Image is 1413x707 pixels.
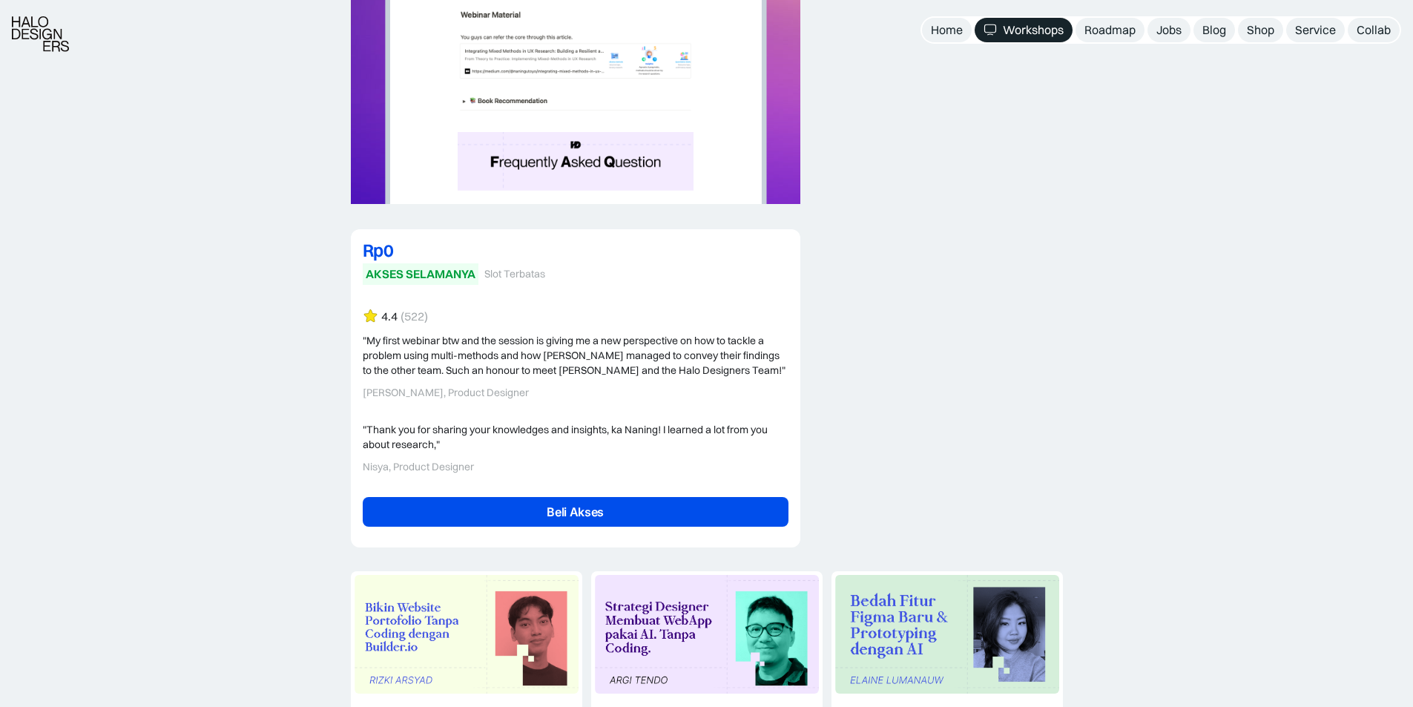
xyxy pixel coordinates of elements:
a: Shop [1238,18,1283,42]
div: Service [1295,22,1336,38]
a: Roadmap [1076,18,1144,42]
div: Home [931,22,963,38]
div: Blog [1202,22,1226,38]
a: Blog [1193,18,1235,42]
div: 4.4 [381,309,398,324]
a: Beli Akses [363,497,788,527]
div: "Thank you for sharing your knowledges and insights, ka Naning! I learned a lot from you about re... [363,423,788,452]
div: Shop [1247,22,1274,38]
div: Slot Terbatas [484,268,545,280]
a: Home [922,18,972,42]
div: AKSES SELAMANYA [366,266,475,282]
a: Collab [1348,18,1400,42]
div: Roadmap [1084,22,1136,38]
div: Collab [1357,22,1391,38]
div: Workshops [1003,22,1064,38]
a: Service [1286,18,1345,42]
div: Jobs [1156,22,1182,38]
div: "My first webinar btw and the session is giving me a new perspective on how to tackle a problem u... [363,334,788,378]
div: Rp0 [363,241,788,259]
div: Nisya, Product Designer [363,461,788,473]
div: [PERSON_NAME], Product Designer [363,387,788,399]
a: Workshops [975,18,1073,42]
a: Jobs [1147,18,1190,42]
div: (522) [401,309,428,324]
